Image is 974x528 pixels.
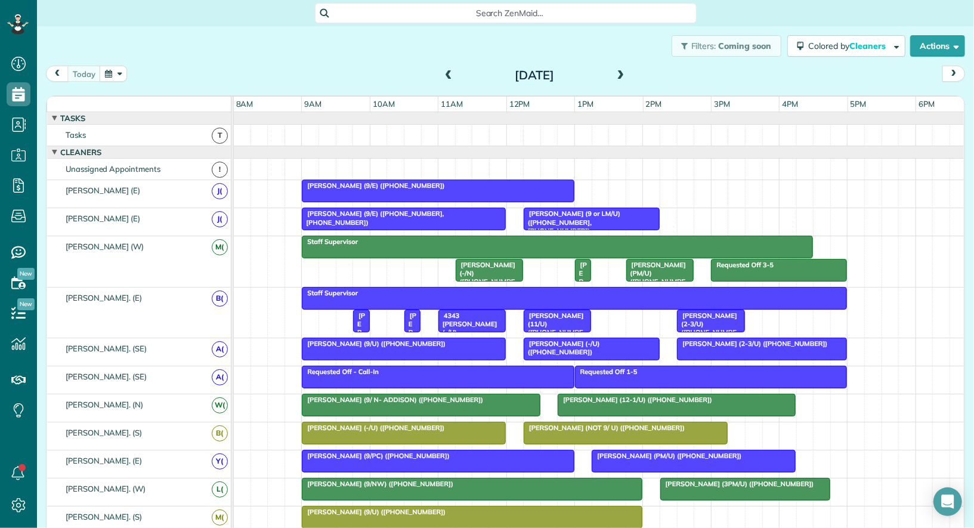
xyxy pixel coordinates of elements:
[212,291,228,307] span: B(
[63,186,143,195] span: [PERSON_NAME] (E)
[63,344,149,353] span: [PERSON_NAME]. (SE)
[63,164,163,174] span: Unassigned Appointments
[17,268,35,280] span: New
[575,99,596,109] span: 1pm
[301,289,358,297] span: Staff Supervisor
[523,339,600,356] span: [PERSON_NAME] (-/U) ([PHONE_NUMBER])
[63,400,146,409] span: [PERSON_NAME]. (N)
[301,452,450,460] span: [PERSON_NAME] (9/PC) ([PHONE_NUMBER])
[63,130,88,140] span: Tasks
[301,424,445,432] span: [PERSON_NAME] (-/U) ([PHONE_NUMBER])
[780,99,800,109] span: 4pm
[63,214,143,223] span: [PERSON_NAME] (E)
[58,113,88,123] span: Tasks
[933,487,962,516] div: Open Intercom Messenger
[455,261,516,295] span: [PERSON_NAME] (-/N) ([PHONE_NUMBER])
[212,341,228,357] span: A(
[234,99,256,109] span: 8am
[942,66,965,82] button: next
[301,508,446,516] span: [PERSON_NAME] (9/U) ([PHONE_NUMBER])
[660,480,815,488] span: [PERSON_NAME] (3PM/U) ([PHONE_NUMBER])
[808,41,890,51] span: Colored by
[212,453,228,470] span: Y(
[301,209,444,226] span: [PERSON_NAME] (9/E) ([PHONE_NUMBER], [PHONE_NUMBER])
[301,237,358,246] span: Staff Supervisor
[676,311,737,345] span: [PERSON_NAME] (2-3/U) ([PHONE_NUMBER])
[17,298,35,310] span: New
[574,261,587,483] span: [PERSON_NAME] (-/D) ([PHONE_NUMBER])
[63,293,144,302] span: [PERSON_NAME]. (E)
[787,35,905,57] button: Colored byCleaners
[63,242,146,251] span: [PERSON_NAME] (W)
[63,456,144,465] span: [PERSON_NAME]. (E)
[63,428,144,437] span: [PERSON_NAME]. (S)
[626,261,687,295] span: [PERSON_NAME] (PM/U) ([PHONE_NUMBER])
[301,181,445,190] span: [PERSON_NAME] (9/E) ([PHONE_NUMBER])
[574,368,638,376] span: Requested Off 1-5
[644,99,664,109] span: 2pm
[916,99,937,109] span: 6pm
[212,369,228,385] span: A(
[63,372,149,381] span: [PERSON_NAME]. (SE)
[212,183,228,199] span: J(
[438,99,465,109] span: 11am
[849,41,888,51] span: Cleaners
[212,239,228,255] span: M(
[848,99,869,109] span: 5pm
[212,481,228,498] span: L(
[301,480,454,488] span: [PERSON_NAME] (9/NW) ([PHONE_NUMBER])
[523,311,584,345] span: [PERSON_NAME] (11/U) ([PHONE_NUMBER])
[301,339,446,348] span: [PERSON_NAME] (9/U) ([PHONE_NUMBER])
[710,261,774,269] span: Requested Off 3-5
[691,41,716,51] span: Filters:
[302,99,324,109] span: 9am
[718,41,772,51] span: Coming soon
[523,424,685,432] span: [PERSON_NAME] (NOT 9/ U) ([PHONE_NUMBER])
[460,69,609,82] h2: [DATE]
[212,211,228,227] span: J(
[523,209,620,235] span: [PERSON_NAME] (9 or LM/U) ([PHONE_NUMBER], [PHONE_NUMBER])
[301,368,379,376] span: Requested Off - Call-In
[301,396,484,404] span: [PERSON_NAME] (9/ N- ADDISON) ([PHONE_NUMBER])
[370,99,397,109] span: 10am
[212,397,228,413] span: W(
[507,99,533,109] span: 12pm
[212,425,228,441] span: B(
[212,128,228,144] span: T
[63,512,144,521] span: [PERSON_NAME]. (S)
[676,339,828,348] span: [PERSON_NAME] (2-3/U) ([PHONE_NUMBER])
[557,396,713,404] span: [PERSON_NAME] (12-1/U) ([PHONE_NUMBER])
[591,452,742,460] span: [PERSON_NAME] (PM/U) ([PHONE_NUMBER])
[712,99,732,109] span: 3pm
[212,162,228,178] span: !
[67,66,101,82] button: today
[63,484,148,493] span: [PERSON_NAME]. (W)
[910,35,965,57] button: Actions
[58,147,104,157] span: Cleaners
[46,66,69,82] button: prev
[212,510,228,526] span: M(
[438,311,497,337] span: 4343 [PERSON_NAME] (-/U)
